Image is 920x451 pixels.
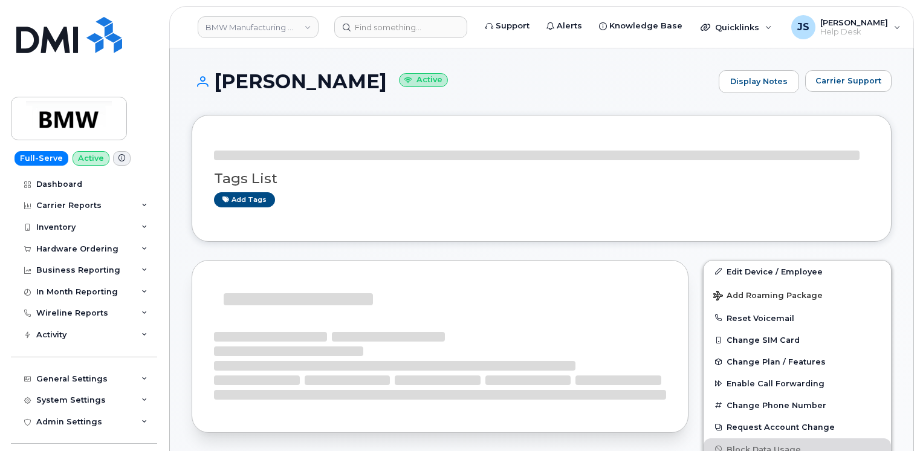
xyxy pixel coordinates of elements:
[704,372,891,394] button: Enable Call Forwarding
[704,416,891,438] button: Request Account Change
[214,192,275,207] a: Add tags
[713,291,823,302] span: Add Roaming Package
[815,75,881,86] span: Carrier Support
[805,70,892,92] button: Carrier Support
[399,73,448,87] small: Active
[704,351,891,372] button: Change Plan / Features
[704,394,891,416] button: Change Phone Number
[719,70,799,93] a: Display Notes
[704,261,891,282] a: Edit Device / Employee
[727,357,826,366] span: Change Plan / Features
[704,307,891,329] button: Reset Voicemail
[192,71,713,92] h1: [PERSON_NAME]
[214,171,869,186] h3: Tags List
[727,379,824,388] span: Enable Call Forwarding
[704,282,891,307] button: Add Roaming Package
[704,329,891,351] button: Change SIM Card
